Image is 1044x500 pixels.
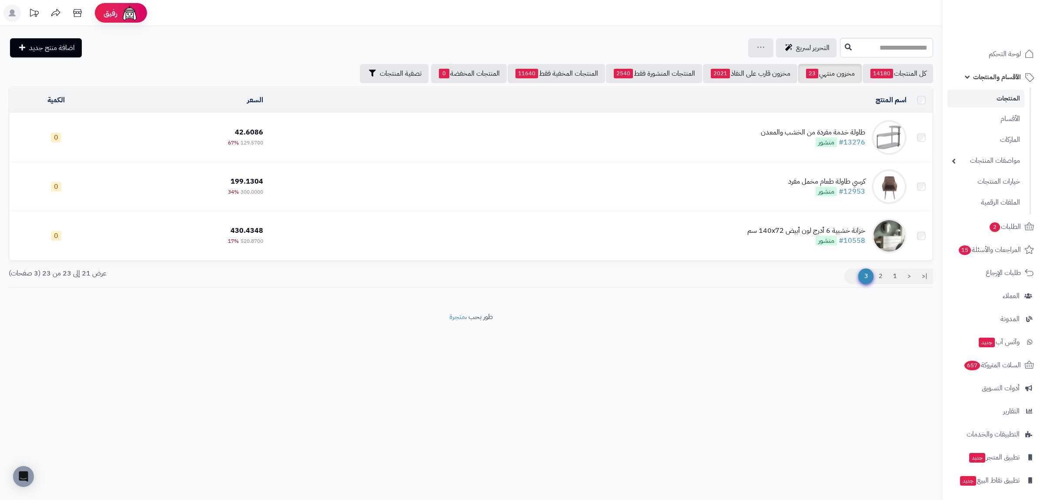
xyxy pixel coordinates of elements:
[876,95,907,105] a: اسم المنتج
[873,268,888,284] a: 2
[985,20,1036,38] img: logo-2.png
[967,428,1020,440] span: التطبيقات والخدمات
[798,64,862,83] a: مخزون منتهي23
[816,187,837,196] span: منشور
[51,182,61,191] span: 0
[973,71,1021,83] span: الأقسام والمنتجات
[788,177,865,187] div: كرسي طاولة طعام مخمل مفرد
[978,336,1020,348] span: وآتس آب
[947,216,1039,237] a: الطلبات2
[231,176,263,187] span: 199.1304
[431,64,507,83] a: المنتجات المخفضة0
[606,64,702,83] a: المنتجات المنشورة فقط2540
[241,237,263,245] span: 520.8700
[947,470,1039,491] a: تطبيق نقاط البيعجديد
[241,188,263,196] span: 300.0000
[2,268,471,279] div: عرض 21 إلى 23 من 23 (3 صفحات)
[863,64,933,83] a: كل المنتجات14180
[959,474,1020,487] span: تطبيق نقاط البيع
[816,236,837,245] span: منشور
[986,267,1021,279] span: طلبات الإرجاع
[968,451,1020,463] span: تطبيق المتجر
[449,312,465,322] a: متجرة
[990,222,1000,232] span: 2
[964,360,980,370] span: 657
[947,131,1024,149] a: الماركات
[747,226,865,236] div: خزانة خشبية 6 أدرج لون أبيض 140x72 سم
[947,355,1039,376] a: السلات المتروكة657
[947,172,1024,191] a: خيارات المنتجات
[761,128,865,138] div: طاولة خدمة مفردة من الخشب والمعدن
[247,95,263,105] a: السعر
[947,151,1024,170] a: مواصفات المنتجات
[947,90,1024,107] a: المنتجات
[872,218,907,253] img: خزانة خشبية 6 أدرج لون أبيض 140x72 سم
[872,120,907,155] img: طاولة خدمة مفردة من الخشب والمعدن
[806,69,818,78] span: 23
[982,382,1020,394] span: أدوات التسويق
[947,262,1039,283] a: طلبات الإرجاع
[947,332,1039,352] a: وآتس آبجديد
[380,68,422,79] span: تصفية المنتجات
[947,110,1024,128] a: الأقسام
[947,285,1039,306] a: العملاء
[51,231,61,241] span: 0
[360,64,428,83] button: تصفية المنتجات
[839,137,865,148] a: #13276
[614,69,633,78] span: 2540
[872,169,907,204] img: كرسي طاولة طعام مخمل مفرد
[235,127,263,138] span: 42.6086
[979,338,995,347] span: جديد
[887,268,902,284] a: 1
[515,69,538,78] span: 11640
[51,133,61,142] span: 0
[29,43,75,53] span: اضافة منتج جديد
[228,139,239,147] span: 67%
[796,43,830,53] span: التحرير لسريع
[947,378,1039,399] a: أدوات التسويق
[947,447,1039,468] a: تطبيق المتجرجديد
[121,4,138,22] img: ai-face.png
[508,64,605,83] a: المنتجات المخفية فقط11640
[231,225,263,236] span: 430.4348
[959,245,971,255] span: 15
[947,424,1039,445] a: التطبيقات والخدمات
[439,69,449,78] span: 0
[776,38,837,57] a: التحرير لسريع
[23,4,45,24] a: تحديثات المنصة
[1000,313,1020,325] span: المدونة
[964,359,1021,371] span: السلات المتروكة
[104,8,117,18] span: رفيق
[947,401,1039,422] a: التقارير
[947,44,1039,64] a: لوحة التحكم
[969,453,985,463] span: جديد
[1003,405,1020,417] span: التقارير
[958,244,1021,256] span: المراجعات والأسئلة
[241,139,263,147] span: 129.5700
[947,193,1024,212] a: الملفات الرقمية
[1003,290,1020,302] span: العملاء
[902,268,917,284] a: <
[13,466,34,487] div: Open Intercom Messenger
[711,69,730,78] span: 2021
[839,235,865,246] a: #10558
[858,268,873,284] span: 3
[228,237,239,245] span: 17%
[47,95,65,105] a: الكمية
[989,221,1021,233] span: الطلبات
[839,186,865,197] a: #12953
[989,48,1021,60] span: لوحة التحكم
[816,138,837,147] span: منشور
[947,239,1039,260] a: المراجعات والأسئلة15
[960,476,976,486] span: جديد
[10,38,82,57] a: اضافة منتج جديد
[228,188,239,196] span: 34%
[870,69,893,78] span: 14180
[916,268,933,284] a: |<
[703,64,797,83] a: مخزون قارب على النفاذ2021
[947,309,1039,329] a: المدونة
